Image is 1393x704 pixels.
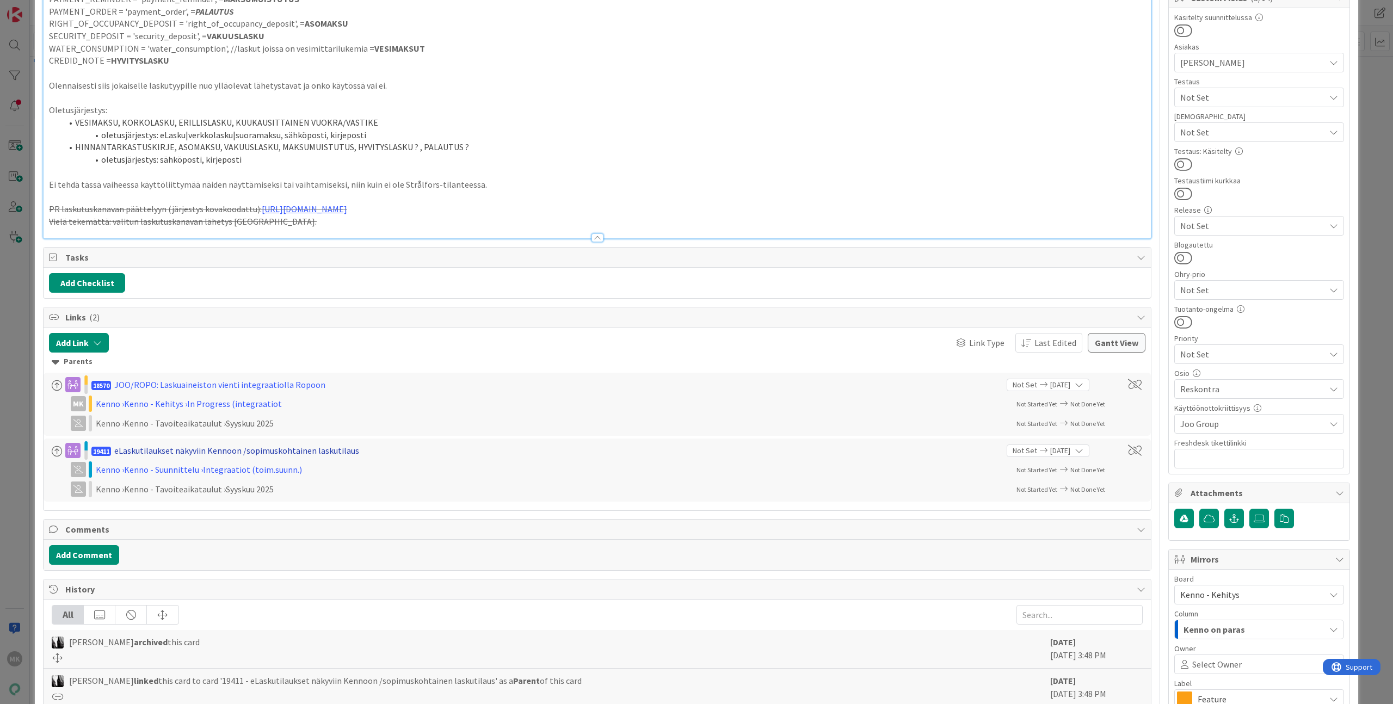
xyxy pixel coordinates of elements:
[1050,674,1143,701] div: [DATE] 3:48 PM
[96,483,379,496] div: Kenno › Kenno - Tavoiteaikataulut › Syyskuu 2025
[1013,445,1037,456] span: Not Set
[1174,241,1344,249] div: Blogautettu
[62,141,1145,153] li: HINNANTARKASTUSKIRJE, ASOMAKSU, VAKUUSLASKU, MAKSUMUISTUTUS, HYVITYSLASKU ? , PALAUTUS ?
[49,42,1145,55] p: WATER_CONSUMPTION = 'water_consumption', //laskut joissa on vesimittarilukemia =
[1174,369,1344,377] div: Osio
[52,675,64,687] img: KV
[1184,622,1245,637] span: Kenno on paras
[49,333,109,353] button: Add Link
[1016,419,1057,428] span: Not Started Yet
[49,30,1145,42] p: SECURITY_DEPOSIT = 'security_deposit', =
[1174,439,1344,447] div: Freshdesk tikettilinkki
[1180,56,1325,69] span: [PERSON_NAME]
[1016,485,1057,493] span: Not Started Yet
[1174,206,1344,214] div: Release
[114,444,359,457] div: eLaskutilaukset näkyviin Kennoon /sopimuskohtainen laskutilaus
[69,674,582,687] span: [PERSON_NAME] this card to card '19411 - eLaskutilaukset näkyviin Kennoon /sopimuskohtainen lasku...
[49,203,347,214] s: PR laskutuskanavan päättelyyn (järjestys kovakoodattu):
[1174,43,1344,51] div: Asiakas
[49,273,125,293] button: Add Checklist
[1050,675,1076,686] b: [DATE]
[96,417,379,430] div: Kenno › Kenno - Tavoiteaikataulut › Syyskuu 2025
[1016,605,1143,625] input: Search...
[49,79,1145,92] p: Olennaisesti siis jokaiselle laskutyypille nuo ylläolevat lähetystavat ja onko käytössä vai ei.
[1016,466,1057,474] span: Not Started Yet
[49,216,317,227] s: Vielä tekemättä: valitun laskutuskanavan lähetys [GEOGRAPHIC_DATA].
[1034,336,1076,349] span: Last Edited
[114,378,325,391] div: JOO/ROPO: Laskuaineiston vienti integraatiolla Ropoon
[1016,400,1057,408] span: Not Started Yet
[1174,645,1196,652] span: Owner
[49,178,1145,191] p: Ei tehdä tässä vaiheessa käyttöliittymää näiden näyttämiseksi tai vaihtamiseksi, niin kuin ei ole...
[207,30,264,41] strong: VAKUUSLASKU
[65,583,1131,596] span: History
[1174,335,1344,342] div: Priority
[1070,419,1105,428] span: Not Done Yet
[1050,379,1070,391] span: [DATE]
[91,381,111,390] span: 18570
[52,637,64,649] img: KV
[1174,113,1344,120] div: [DEMOGRAPHIC_DATA]
[69,635,200,649] span: [PERSON_NAME] this card
[1174,305,1344,313] div: Tuotanto-ongelma
[62,129,1145,141] li: oletusjärjestys: eLasku|verkkolasku|suoramaksu, sähköposti, kirjeposti
[96,397,379,410] div: Kenno › Kenno - Kehitys › In Progress (integraatiot
[49,545,119,565] button: Add Comment
[1050,445,1070,456] span: [DATE]
[1180,126,1325,139] span: Not Set
[49,5,1145,18] p: PAYMENT_ORDER = 'payment_order', =
[49,54,1145,67] p: CREDID_NOTE =
[1174,177,1344,184] div: Testaustiimi kurkkaa
[1050,637,1076,647] b: [DATE]
[1070,466,1105,474] span: Not Done Yet
[65,523,1131,536] span: Comments
[1174,620,1344,639] button: Kenno on paras
[1013,379,1037,391] span: Not Set
[513,675,540,686] b: Parent
[49,104,1145,116] p: Oletusjärjestys:
[52,606,84,624] div: All
[134,675,158,686] b: linked
[65,311,1131,324] span: Links
[1180,91,1325,104] span: Not Set
[96,463,379,476] div: Kenno › Kenno - Suunnittelu › Integraatiot (toim.suunn.)
[71,396,86,411] div: MK
[374,43,425,54] strong: VESIMAKSUT
[91,447,111,456] span: 19411
[111,55,169,66] strong: HYVITYSLASKU
[1174,575,1194,583] span: Board
[1174,404,1344,412] div: Käyttöönottokriittisyys
[1174,680,1192,687] span: Label
[1070,400,1105,408] span: Not Done Yet
[1180,589,1240,600] span: Kenno - Kehitys
[1192,658,1242,671] span: Select Owner
[1174,78,1344,85] div: Testaus
[1050,635,1143,663] div: [DATE] 3:48 PM
[1088,333,1145,353] button: Gantt View
[89,312,100,323] span: ( 2 )
[1180,417,1325,430] span: Joo Group
[1174,270,1344,278] div: Ohry-prio
[65,251,1131,264] span: Tasks
[134,637,168,647] b: archived
[262,203,347,214] a: [URL][DOMAIN_NAME]
[62,116,1145,129] li: VESIMAKSU, KORKOLASKU, ERILLISLASKU, KUUKAUSITTAINEN VUOKRA/VASTIKE
[1174,14,1344,21] div: Käsitelty suunnittelussa
[1174,610,1198,617] span: Column
[49,17,1145,30] p: RIGHT_OF_OCCUPANCY_DEPOSIT = 'right_of_occupancy_deposit', =
[1191,553,1330,566] span: Mirrors
[969,336,1004,349] span: Link Type
[23,2,50,15] span: Support
[1180,282,1320,298] span: Not Set
[1070,485,1105,493] span: Not Done Yet
[195,6,233,17] em: PALAUTUS
[1015,333,1082,353] button: Last Edited
[1180,219,1325,232] span: Not Set
[1180,382,1325,396] span: Reskontra
[52,356,1143,368] div: Parents
[1174,147,1344,155] div: Testaus: Käsitelty
[305,18,348,29] strong: ASOMAKSU
[1191,486,1330,499] span: Attachments
[1180,347,1320,362] span: Not Set
[62,153,1145,166] li: oletusjärjestys: sähköposti, kirjeposti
